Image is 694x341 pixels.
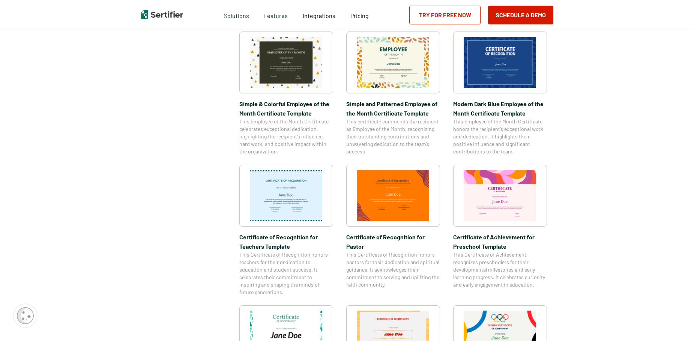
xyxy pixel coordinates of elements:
[224,10,249,20] span: Solutions
[346,118,440,155] span: This certificate commends the recipient as Employee of the Month, recognizing their outstanding c...
[346,32,440,155] a: Simple and Patterned Employee of the Month Certificate TemplateSimple and Patterned Employee of t...
[250,170,323,221] img: Certificate of Recognition for Teachers Template
[350,12,369,19] span: Pricing
[350,10,369,20] a: Pricing
[656,305,694,341] iframe: Chat Widget
[141,10,183,19] img: Sertifier | Digital Credentialing Platform
[264,10,288,20] span: Features
[453,251,547,288] span: This Certificate of Achievement recognizes preschoolers for their developmental milestones and ea...
[357,37,430,88] img: Simple and Patterned Employee of the Month Certificate Template
[239,232,333,251] span: Certificate of Recognition for Teachers Template
[17,307,34,324] img: Cookie Popup Icon
[239,99,333,118] span: Simple & Colorful Employee of the Month Certificate Template
[346,232,440,251] span: Certificate of Recognition for Pastor
[346,99,440,118] span: Simple and Patterned Employee of the Month Certificate Template
[488,6,553,24] button: Schedule a Demo
[453,165,547,296] a: Certificate of Achievement for Preschool TemplateCertificate of Achievement for Preschool Templat...
[453,99,547,118] span: Modern Dark Blue Employee of the Month Certificate Template
[250,37,323,88] img: Simple & Colorful Employee of the Month Certificate Template
[239,118,333,155] span: This Employee of the Month Certificate celebrates exceptional dedication, highlighting the recipi...
[239,165,333,296] a: Certificate of Recognition for Teachers TemplateCertificate of Recognition for Teachers TemplateT...
[239,251,333,296] span: This Certificate of Recognition honors teachers for their dedication to education and student suc...
[464,37,536,88] img: Modern Dark Blue Employee of the Month Certificate Template
[357,170,430,221] img: Certificate of Recognition for Pastor
[303,10,335,20] a: Integrations
[346,251,440,288] span: This Certificate of Recognition honors pastors for their dedication and spiritual guidance. It ac...
[346,165,440,296] a: Certificate of Recognition for PastorCertificate of Recognition for PastorThis Certificate of Rec...
[453,232,547,251] span: Certificate of Achievement for Preschool Template
[453,32,547,155] a: Modern Dark Blue Employee of the Month Certificate TemplateModern Dark Blue Employee of the Month...
[303,12,335,19] span: Integrations
[239,32,333,155] a: Simple & Colorful Employee of the Month Certificate TemplateSimple & Colorful Employee of the Mon...
[453,118,547,155] span: This Employee of the Month Certificate honors the recipient’s exceptional work and dedication. It...
[409,6,481,24] a: Try for Free Now
[464,170,536,221] img: Certificate of Achievement for Preschool Template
